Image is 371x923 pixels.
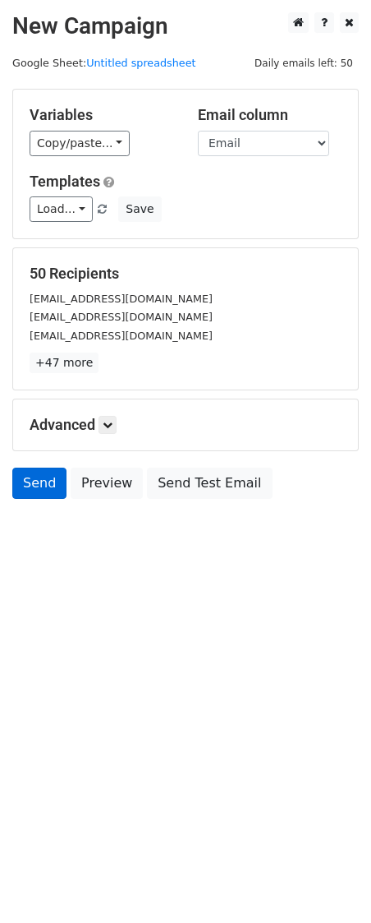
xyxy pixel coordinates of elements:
[30,173,100,190] a: Templates
[289,844,371,923] iframe: Chat Widget
[30,106,173,124] h5: Variables
[30,353,98,373] a: +47 more
[30,131,130,156] a: Copy/paste...
[249,54,359,72] span: Daily emails left: 50
[147,468,272,499] a: Send Test Email
[30,330,213,342] small: [EMAIL_ADDRESS][DOMAIN_NAME]
[71,468,143,499] a: Preview
[12,468,66,499] a: Send
[30,196,93,222] a: Load...
[12,57,196,69] small: Google Sheet:
[86,57,195,69] a: Untitled spreadsheet
[249,57,359,69] a: Daily emails left: 50
[30,265,341,283] h5: 50 Recipients
[30,416,341,434] h5: Advanced
[12,12,359,40] h2: New Campaign
[118,196,161,222] button: Save
[30,311,213,323] small: [EMAIL_ADDRESS][DOMAIN_NAME]
[30,293,213,305] small: [EMAIL_ADDRESS][DOMAIN_NAME]
[198,106,341,124] h5: Email column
